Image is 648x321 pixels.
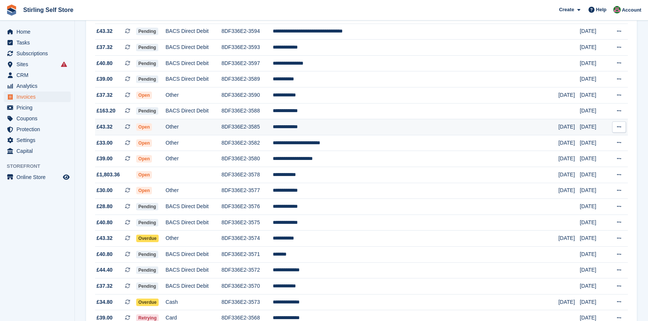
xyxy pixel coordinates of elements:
td: 8DF336E2-3580 [221,151,273,167]
td: [DATE] [580,214,607,231]
td: 8DF336E2-3593 [221,40,273,56]
span: £28.80 [97,203,113,210]
span: £30.00 [97,186,113,194]
span: £43.32 [97,234,113,242]
span: Pending [136,203,158,210]
td: Other [165,87,221,104]
td: [DATE] [580,167,607,183]
td: 8DF336E2-3573 [221,294,273,310]
td: 8DF336E2-3571 [221,247,273,263]
td: 8DF336E2-3589 [221,71,273,87]
td: [DATE] [580,247,607,263]
td: 8DF336E2-3597 [221,55,273,71]
td: [DATE] [580,278,607,294]
span: £33.00 [97,139,113,147]
td: [DATE] [558,119,580,135]
span: Tasks [16,37,61,48]
span: Pending [136,60,158,67]
span: £37.32 [97,91,113,99]
td: [DATE] [580,135,607,151]
span: CRM [16,70,61,80]
span: Protection [16,124,61,135]
td: 8DF336E2-3578 [221,167,273,183]
span: Open [136,187,152,194]
span: Pending [136,107,158,115]
a: menu [4,59,71,70]
span: Coupons [16,113,61,124]
td: 8DF336E2-3588 [221,103,273,119]
span: Open [136,155,152,163]
td: BACS Direct Debit [165,247,221,263]
td: BACS Direct Debit [165,40,221,56]
a: menu [4,37,71,48]
td: 8DF336E2-3594 [221,24,273,40]
td: [DATE] [580,262,607,278]
td: BACS Direct Debit [165,262,221,278]
td: 8DF336E2-3574 [221,231,273,247]
td: Other [165,183,221,199]
td: Cash [165,294,221,310]
a: menu [4,27,71,37]
span: £39.00 [97,75,113,83]
img: Lucy [613,6,621,13]
span: Help [596,6,606,13]
td: BACS Direct Debit [165,278,221,294]
a: menu [4,70,71,80]
span: Pending [136,283,158,290]
td: [DATE] [580,119,607,135]
span: Create [559,6,574,13]
span: Pending [136,75,158,83]
i: Smart entry sync failures have occurred [61,61,67,67]
span: Subscriptions [16,48,61,59]
span: £163.20 [97,107,116,115]
span: Settings [16,135,61,145]
td: Other [165,119,221,135]
span: £43.32 [97,123,113,131]
span: Capital [16,146,61,156]
td: [DATE] [580,87,607,104]
a: menu [4,135,71,145]
td: BACS Direct Debit [165,24,221,40]
td: Other [165,231,221,247]
td: [DATE] [558,294,580,310]
span: Home [16,27,61,37]
span: Overdue [136,299,159,306]
span: £44.40 [97,266,113,274]
span: Sites [16,59,61,70]
td: [DATE] [580,24,607,40]
td: [DATE] [558,183,580,199]
span: Pricing [16,102,61,113]
a: menu [4,146,71,156]
a: menu [4,92,71,102]
span: Pending [136,251,158,258]
td: BACS Direct Debit [165,199,221,215]
td: [DATE] [580,103,607,119]
td: BACS Direct Debit [165,55,221,71]
span: £40.80 [97,250,113,258]
td: [DATE] [558,151,580,167]
span: Open [136,139,152,147]
td: 8DF336E2-3575 [221,214,273,231]
td: 8DF336E2-3572 [221,262,273,278]
span: Open [136,171,152,179]
td: BACS Direct Debit [165,71,221,87]
td: 8DF336E2-3576 [221,199,273,215]
td: [DATE] [558,167,580,183]
span: £43.32 [97,27,113,35]
span: Storefront [7,163,74,170]
a: menu [4,102,71,113]
span: Open [136,92,152,99]
span: Pending [136,28,158,35]
span: £40.80 [97,59,113,67]
td: [DATE] [558,135,580,151]
span: Online Store [16,172,61,182]
span: Invoices [16,92,61,102]
td: [DATE] [580,55,607,71]
span: £39.00 [97,155,113,163]
a: menu [4,172,71,182]
span: £40.80 [97,219,113,226]
td: [DATE] [558,231,580,247]
a: menu [4,48,71,59]
span: £34.80 [97,298,113,306]
span: Pending [136,219,158,226]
